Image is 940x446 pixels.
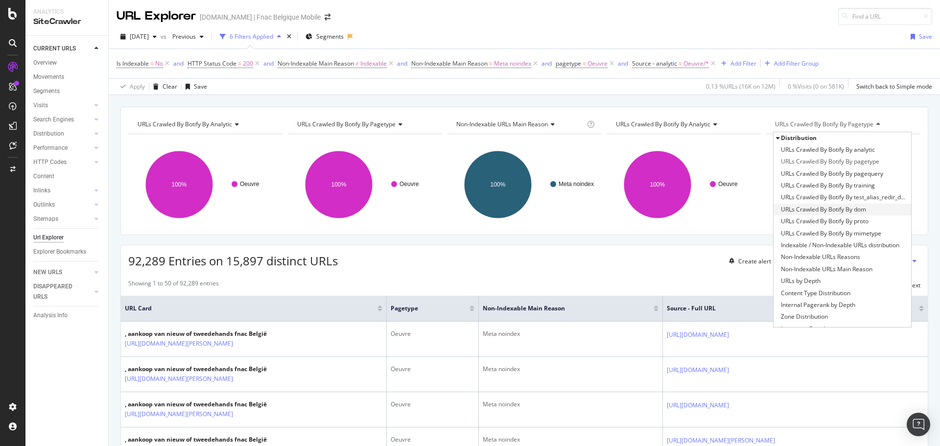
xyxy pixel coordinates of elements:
div: Explorer Bookmarks [33,247,86,257]
a: [URL][DOMAIN_NAME] [667,365,729,375]
span: 92,289 Entries on 15,897 distinct URLs [128,253,338,269]
div: Oeuvre [391,400,475,409]
input: Find a URL [838,8,932,25]
a: NEW URLS [33,267,92,278]
div: Meta noindex [483,435,658,444]
a: Url Explorer [33,233,101,243]
text: Oeuvre [399,181,419,188]
span: = [150,59,154,68]
h4: Non-Indexable URLs Main Reason [454,117,585,132]
span: URLs Crawled By Botify By pagetype [775,120,873,128]
div: Open Intercom Messenger [907,413,930,436]
svg: A chart. [128,142,283,227]
svg: A chart. [766,142,920,227]
div: Performance [33,143,68,153]
span: Content Type Distribution [781,288,850,298]
div: Oeuvre [391,329,475,338]
div: , aankoop van nieuw of tweedehands fnac België [125,400,276,409]
div: , aankoop van nieuw of tweedehands fnac België [125,435,276,444]
span: URLs by Depth [781,276,821,286]
a: [URL][DOMAIN_NAME][PERSON_NAME] [125,374,233,384]
a: [URL][DOMAIN_NAME] [667,330,729,340]
div: Meta noindex [483,365,658,374]
span: vs [161,32,168,41]
span: URLs Crawled By Botify By training [781,181,875,190]
span: Is Indexable [117,59,149,68]
button: Apply [117,79,145,94]
span: Non-Indexable Main Reason [483,304,639,313]
a: Analysis Info [33,310,101,321]
button: and [263,59,274,68]
div: Showing 1 to 50 of 92,289 entries [128,279,219,291]
div: Content [33,171,54,182]
div: SiteCrawler [33,16,100,27]
span: pagetype [391,304,455,313]
text: Oeuvre [718,181,738,188]
span: Oeuvre [587,57,608,70]
div: Add Filter Group [774,59,819,68]
span: Zone Distribution [781,312,828,322]
span: Language Distribution [781,324,841,334]
text: Oeuvre [240,181,259,188]
button: and [541,59,552,68]
span: Indexable / Non-Indexable URLs distribution [781,240,899,250]
div: Create alert [738,257,771,265]
div: Visits [33,100,48,111]
button: Clear [149,79,177,94]
div: Sitemaps [33,214,58,224]
span: = [583,59,586,68]
span: Oeuvre/* [683,57,709,70]
button: Save [182,79,207,94]
div: Segments [33,86,60,96]
span: 200 [243,57,253,70]
h4: URLs Crawled By Botify By analytic [614,117,752,132]
button: Previous [168,29,208,45]
span: Previous [168,32,196,41]
span: URLs Crawled By Botify By pagetype [297,120,396,128]
span: Internal Pagerank by Depth [781,300,855,310]
button: Add Filter Group [761,58,819,70]
div: A chart. [607,142,761,227]
span: Meta noindex [494,57,531,70]
span: URLs Crawled By Botify By mimetype [781,229,881,238]
button: Add Filter [717,58,756,70]
div: Clear [163,82,177,91]
a: Inlinks [33,186,92,196]
div: HTTP Codes [33,157,67,167]
button: and [397,59,407,68]
div: Url Explorer [33,233,64,243]
a: CURRENT URLS [33,44,92,54]
a: HTTP Codes [33,157,92,167]
span: = [679,59,682,68]
div: Movements [33,72,64,82]
a: Sitemaps [33,214,92,224]
div: and [173,59,184,68]
div: CURRENT URLS [33,44,76,54]
a: [URL][DOMAIN_NAME][PERSON_NAME] [125,339,233,349]
div: Add Filter [730,59,756,68]
span: Non-Indexable Main Reason [411,59,488,68]
a: Visits [33,100,92,111]
div: , aankoop van nieuw of tweedehands fnac België [125,365,276,374]
div: Distribution [33,129,64,139]
a: [URL][DOMAIN_NAME][PERSON_NAME] [667,436,775,446]
a: Segments [33,86,101,96]
a: Overview [33,58,101,68]
span: pagetype [556,59,581,68]
button: Save [907,29,932,45]
a: Explorer Bookmarks [33,247,101,257]
button: 6 Filters Applied [216,29,285,45]
div: , aankoop van nieuw of tweedehands fnac België [125,329,276,338]
span: URLs Crawled By Botify By analytic [616,120,710,128]
svg: A chart. [447,142,602,227]
div: Apply [130,82,145,91]
span: Non-Indexable URLs Main Reason [781,264,872,274]
button: Next [908,279,920,291]
div: Save [919,32,932,41]
a: Movements [33,72,101,82]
